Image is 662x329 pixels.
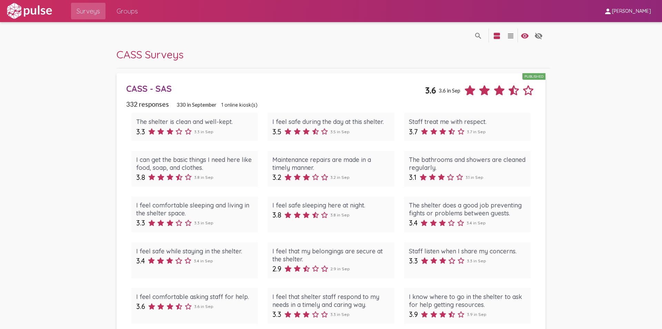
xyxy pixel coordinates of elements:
span: 3.5 [272,127,281,136]
div: I feel that my belongings are secure at the shelter. [272,247,389,263]
span: 3.3 [409,257,418,265]
span: 3.8 [272,211,281,219]
button: language [471,29,485,42]
span: 3.6 [425,85,436,96]
div: I feel safe while staying in the shelter. [136,247,253,255]
button: language [504,29,518,42]
span: 3.9 in Sep [467,312,487,317]
span: 3.4 [136,257,145,265]
div: Staff treat me with respect. [409,118,526,126]
div: Published [522,73,545,80]
div: I know where to go in the shelter to ask for help getting resources. [409,293,526,309]
span: 1 online kiosk(s) [221,102,258,108]
div: The shelter is clean and well-kept. [136,118,253,126]
span: 2.9 [272,264,281,273]
span: 3.6 [136,302,145,311]
span: 3.3 in Sep [330,312,350,317]
div: The bathrooms and showers are cleaned regularly. [409,156,526,172]
span: 3.9 [409,310,418,319]
mat-icon: language [521,32,529,40]
span: 3.4 [409,219,418,227]
span: 3.7 [409,127,418,136]
a: Groups [111,3,143,19]
mat-icon: person [604,7,612,16]
span: 3.1 in Sep [465,175,483,180]
span: [PERSON_NAME] [612,8,651,14]
mat-icon: language [493,32,501,40]
div: I feel safe sleeping here at night. [272,201,389,209]
mat-icon: language [474,32,482,40]
span: 3.3 [272,310,281,319]
span: 3.4 in Sep [467,220,486,225]
span: 3.5 in Sep [330,129,350,134]
span: 330 in September [177,101,217,108]
div: Staff listen when I share my concerns. [409,247,526,255]
button: language [532,29,545,42]
a: Surveys [71,3,106,19]
div: I feel comfortable sleeping and living in the shelter space. [136,201,253,217]
button: language [518,29,532,42]
div: CASS - SAS [126,83,425,94]
div: Maintenance repairs are made in a timely manner. [272,156,389,172]
span: 3.3 [136,219,145,227]
span: CASS Surveys [117,48,183,61]
div: I feel safe during the day at this shelter. [272,118,389,126]
div: I can get the basic things I need here like food, soap, and clothes. [136,156,253,172]
button: language [490,29,504,42]
button: [PERSON_NAME] [598,4,656,17]
span: 3.6 in Sep [439,87,460,94]
div: I feel comfortable asking staff for help. [136,293,253,301]
span: 3.6 in Sep [194,304,213,309]
span: 3.2 [272,173,281,182]
span: 3.7 in Sep [467,129,486,134]
span: 3.8 in Sep [194,175,213,180]
span: 332 responses [126,100,169,108]
img: white-logo.svg [6,2,53,20]
span: 3.3 [136,127,145,136]
span: 2.9 in Sep [330,266,350,271]
span: Surveys [77,5,100,17]
span: 3.8 [136,173,145,182]
div: I feel that shelter staff respond to my needs in a timely and caring way. [272,293,389,309]
span: 3.3 in Sep [194,220,213,225]
span: 3.3 in Sep [194,129,213,134]
mat-icon: language [506,32,515,40]
span: Groups [117,5,138,17]
mat-icon: language [534,32,543,40]
span: 3.4 in Sep [194,258,213,263]
span: 3.8 in Sep [330,212,350,217]
span: 3.1 [409,173,417,182]
span: 3.2 in Sep [330,175,350,180]
span: 3.3 in Sep [467,258,486,263]
div: The shelter does a good job preventing fights or problems between guests. [409,201,526,217]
